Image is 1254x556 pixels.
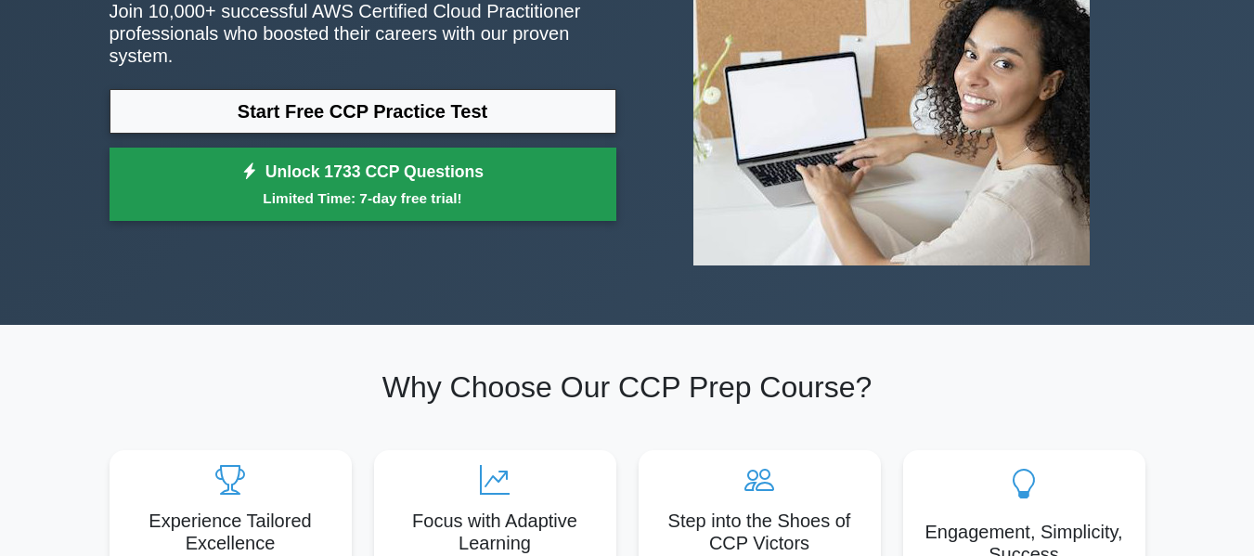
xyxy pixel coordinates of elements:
h5: Focus with Adaptive Learning [389,510,601,554]
a: Unlock 1733 CCP QuestionsLimited Time: 7-day free trial! [110,148,616,222]
a: Start Free CCP Practice Test [110,89,616,134]
h5: Experience Tailored Excellence [124,510,337,554]
h2: Why Choose Our CCP Prep Course? [110,369,1145,405]
h5: Step into the Shoes of CCP Victors [653,510,866,554]
small: Limited Time: 7-day free trial! [133,187,593,209]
